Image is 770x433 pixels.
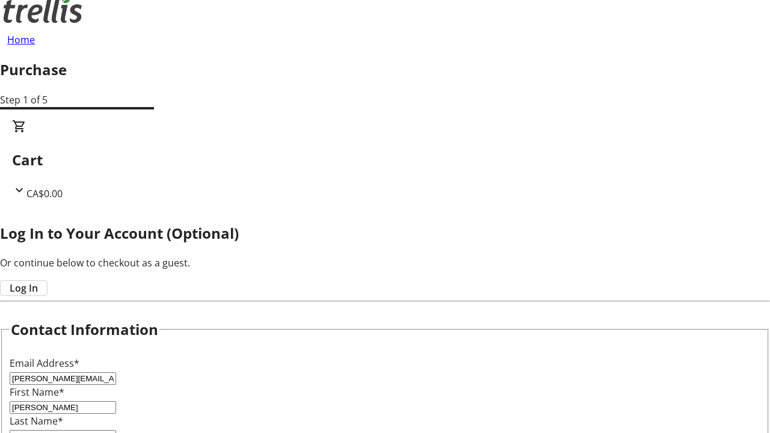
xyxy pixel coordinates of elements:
[10,357,79,370] label: Email Address*
[10,414,63,428] label: Last Name*
[12,119,758,201] div: CartCA$0.00
[10,385,64,399] label: First Name*
[12,149,758,171] h2: Cart
[11,319,158,340] h2: Contact Information
[26,187,63,200] span: CA$0.00
[10,281,38,295] span: Log In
